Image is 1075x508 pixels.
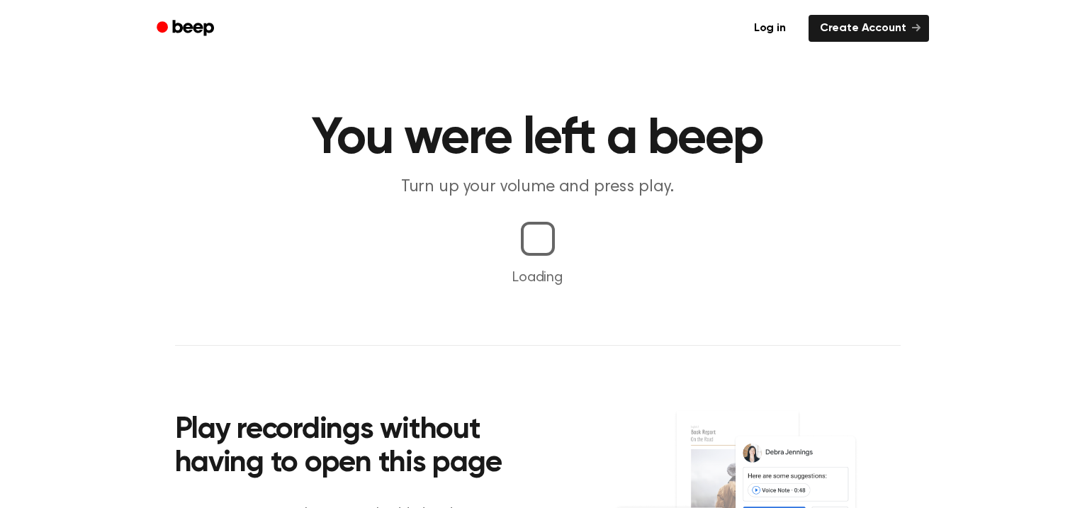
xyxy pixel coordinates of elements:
p: Loading [17,267,1058,288]
h1: You were left a beep [175,113,901,164]
a: Beep [147,15,227,43]
p: Turn up your volume and press play. [266,176,810,199]
a: Create Account [809,15,929,42]
h2: Play recordings without having to open this page [175,414,557,481]
a: Log in [740,12,800,45]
